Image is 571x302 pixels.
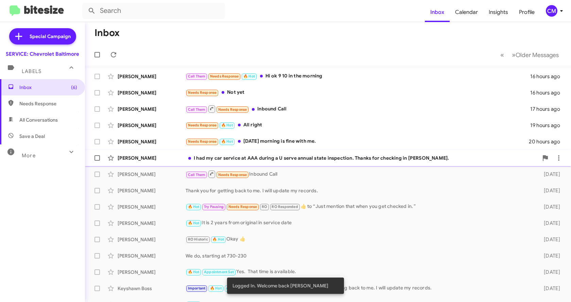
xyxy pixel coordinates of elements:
span: 🔥 Hot [221,139,233,144]
span: Needs Response [218,107,247,112]
a: Insights [483,2,514,22]
div: [DATE] [534,187,566,194]
span: Logged In. Welcome back [PERSON_NAME] [232,282,328,289]
span: Important [188,286,206,290]
div: Keyshawn Boss [118,285,186,292]
span: Inbox [19,84,77,91]
div: [PERSON_NAME] [118,89,186,96]
span: Needs Response [188,123,217,127]
div: All right [186,121,530,129]
div: [PERSON_NAME] [118,73,186,80]
span: 🔥 Hot [188,221,200,225]
span: RO [262,205,267,209]
span: RO Historic [188,237,208,242]
div: [PERSON_NAME] [118,187,186,194]
span: Needs Response [188,139,217,144]
div: 19 hours ago [530,122,566,129]
div: [PERSON_NAME] [118,155,186,161]
div: I had my car service at AAA during a U serve annual state inspection. Thanks for checking in [PER... [186,155,538,161]
span: Needs Response [19,100,77,107]
div: 16 hours ago [530,73,566,80]
span: 🔥 Hot [243,74,255,78]
span: 🔥 Hot [221,123,233,127]
span: Needs Response [228,205,257,209]
span: Call Them [188,107,206,112]
span: « [500,51,504,59]
div: Not yet [186,89,530,96]
span: (6) [71,84,77,91]
span: 🔥 Hot [210,286,222,290]
span: All Conversations [19,117,58,123]
button: Previous [496,48,508,62]
span: 🔥 Hot [188,205,200,209]
div: Hi ok 9 10 in the morning [186,72,530,80]
button: CM [540,5,564,17]
span: Call Them [188,74,206,78]
a: Inbox [425,2,450,22]
a: Profile [514,2,540,22]
span: Try Pausing [204,205,224,209]
div: SERVICE: Chevrolet Baltimore [6,51,79,57]
span: More [22,153,36,159]
div: We do, starting at 730-230 [186,252,534,259]
span: Save a Deal [19,133,45,140]
div: CM [546,5,557,17]
button: Next [508,48,563,62]
div: [PERSON_NAME] [118,236,186,243]
div: [PERSON_NAME] [118,220,186,227]
span: Older Messages [516,51,559,59]
div: ​👍​ to “ Just mention that when you get checked in. ” [186,203,534,211]
div: [PERSON_NAME] [118,122,186,129]
a: Calendar [450,2,483,22]
div: [DATE] [534,171,566,178]
div: [DATE] [534,220,566,227]
div: [PERSON_NAME] [118,269,186,276]
span: Needs Response [188,90,217,95]
span: Special Campaign [30,33,71,40]
div: It is 2 years from original in service date [186,219,534,227]
div: Okay 👍 [186,235,534,243]
div: [PERSON_NAME] [118,252,186,259]
div: [DATE] [534,252,566,259]
div: 17 hours ago [530,106,566,112]
div: [PERSON_NAME] [118,203,186,210]
nav: Page navigation example [497,48,563,62]
div: [PERSON_NAME] [118,106,186,112]
div: [DATE] [534,285,566,292]
span: 🔥 Hot [212,237,224,242]
div: [DATE] [534,203,566,210]
span: RO Responded [272,205,298,209]
div: Yes. That time is available. [186,268,534,276]
div: Inbound Call [186,170,534,178]
span: » [512,51,516,59]
input: Search [82,3,225,19]
div: [DATE] morning is fine with me. [186,138,529,145]
span: Needs Response [218,173,247,177]
div: 16 hours ago [530,89,566,96]
span: Call Them [188,173,206,177]
div: [PERSON_NAME] [118,138,186,145]
span: 🔥 Hot [188,270,200,274]
h1: Inbox [94,28,120,38]
a: Special Campaign [9,28,76,45]
div: [DATE] [534,269,566,276]
div: 20 hours ago [529,138,566,145]
span: Needs Response [210,74,239,78]
div: Thank you for getting back to me. I will update my records. [186,187,534,194]
span: Appointment Set [204,270,234,274]
div: Thank you for getting back to me. I will update my records. [186,284,534,292]
div: [DATE] [534,236,566,243]
div: [PERSON_NAME] [118,171,186,178]
div: Inbound Call [186,105,530,113]
span: Labels [22,68,41,74]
